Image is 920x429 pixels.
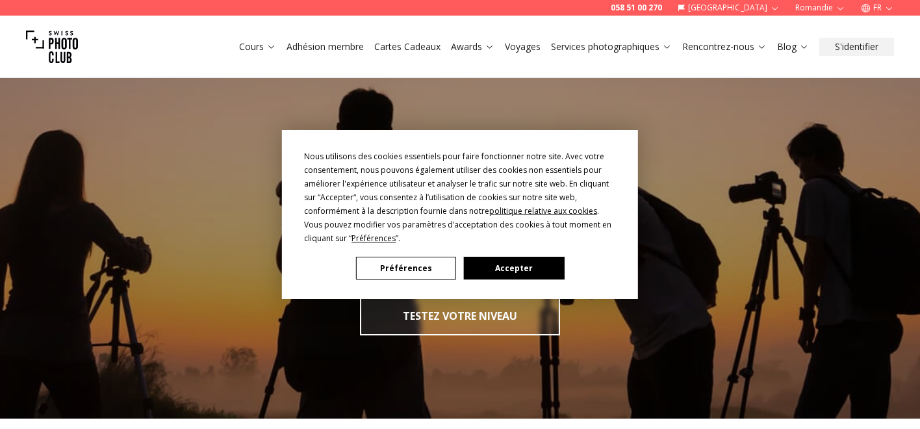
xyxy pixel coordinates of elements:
[464,257,564,279] button: Accepter
[351,233,396,244] span: Préférences
[356,257,456,279] button: Préférences
[282,130,638,299] div: Cookie Consent Prompt
[304,149,616,245] div: Nous utilisons des cookies essentiels pour faire fonctionner notre site. Avec votre consentement,...
[489,205,597,216] span: politique relative aux cookies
